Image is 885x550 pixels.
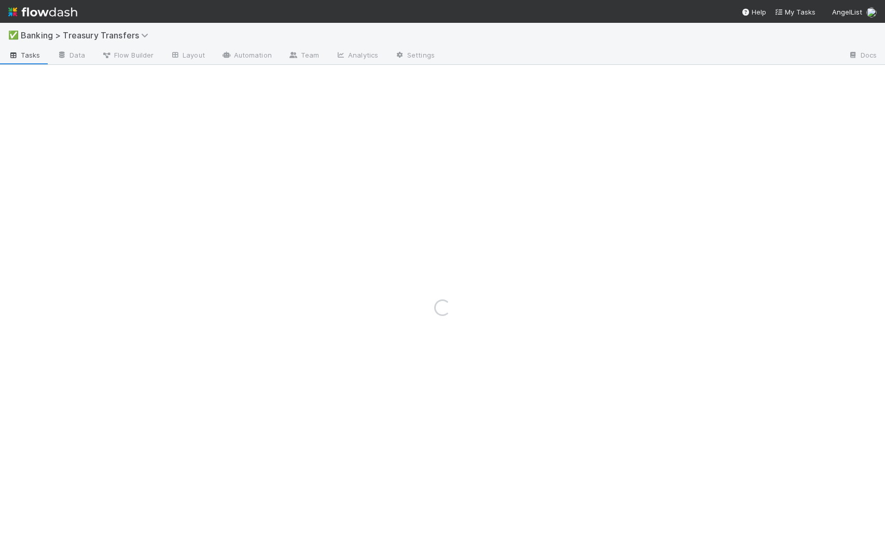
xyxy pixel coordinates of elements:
span: AngelList [832,8,862,16]
a: Team [280,48,327,64]
span: Banking > Treasury Transfers [21,30,154,40]
img: logo-inverted-e16ddd16eac7371096b0.svg [8,3,77,21]
img: avatar_5d1523cf-d377-42ee-9d1c-1d238f0f126b.png [866,7,877,18]
a: Layout [162,48,213,64]
div: Help [741,7,766,17]
a: Settings [386,48,443,64]
span: My Tasks [775,8,815,16]
span: Flow Builder [102,50,154,60]
a: Automation [213,48,280,64]
span: ✅ [8,31,19,39]
a: Flow Builder [93,48,162,64]
a: My Tasks [775,7,815,17]
a: Data [49,48,93,64]
span: Tasks [8,50,40,60]
a: Analytics [327,48,386,64]
a: Docs [840,48,885,64]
